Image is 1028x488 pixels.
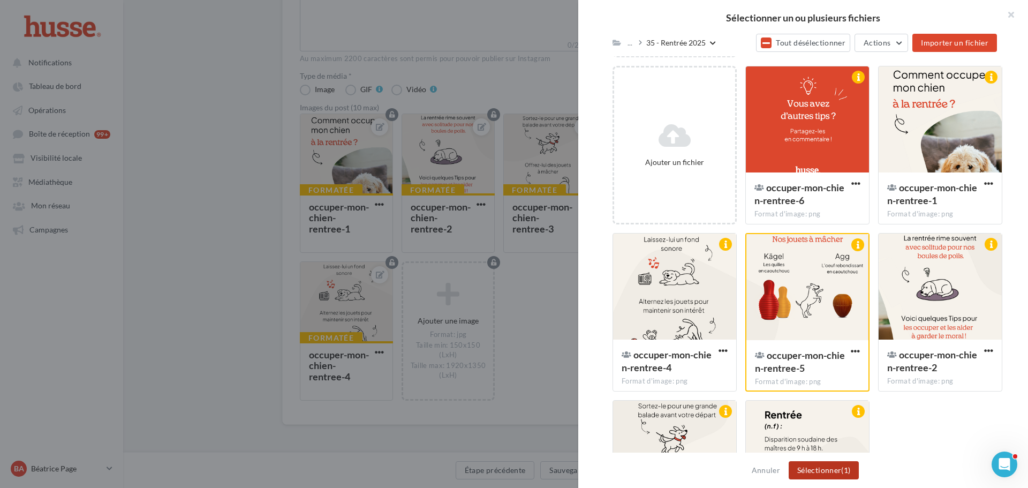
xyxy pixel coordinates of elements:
[855,34,908,52] button: Actions
[755,377,860,387] div: Format d'image: png
[921,38,988,47] span: Importer un fichier
[747,464,784,477] button: Annuler
[622,349,712,373] span: occuper-mon-chien-rentree-4
[618,157,731,167] div: Ajouter un fichier
[887,349,977,373] span: occuper-mon-chien-rentree-2
[754,182,844,206] span: occuper-mon-chien-rentree-6
[789,461,859,479] button: Sélectionner(1)
[887,182,977,206] span: occuper-mon-chien-rentree-1
[864,38,890,47] span: Actions
[754,209,860,219] div: Format d'image: png
[625,35,634,50] div: ...
[887,377,993,386] div: Format d'image: png
[887,209,993,219] div: Format d'image: png
[912,34,997,52] button: Importer un fichier
[595,13,1011,22] h2: Sélectionner un ou plusieurs fichiers
[841,466,850,475] span: (1)
[622,377,728,386] div: Format d'image: png
[755,349,845,374] span: occuper-mon-chien-rentree-5
[756,34,850,52] button: Tout désélectionner
[992,452,1017,477] iframe: Intercom live chat
[646,37,706,48] div: 35 - Rentrée 2025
